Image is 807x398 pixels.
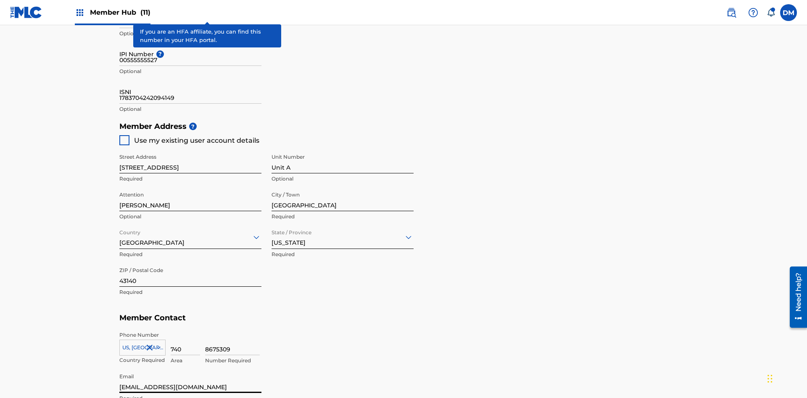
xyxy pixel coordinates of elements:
p: Required [119,175,261,183]
img: Top Rightsholders [75,8,85,18]
p: Optional [119,105,261,113]
span: Use my existing user account details [134,136,259,144]
p: Area [171,357,200,364]
p: Optional [272,175,414,183]
div: Help [745,4,762,21]
span: (11) [140,8,150,16]
div: User Menu [780,4,797,21]
label: State / Province [272,224,311,236]
img: MLC Logo [10,6,42,18]
span: Member Hub [90,8,150,17]
p: Optional [119,30,261,37]
img: help [748,8,758,18]
label: Country [119,224,140,236]
h5: Member Contact [119,309,688,327]
div: Drag [767,366,773,391]
iframe: Chat Widget [765,358,807,398]
p: Number Required [205,357,260,364]
p: Required [272,251,414,258]
p: Required [272,213,414,220]
p: Required [119,251,261,258]
span: ? [156,50,164,58]
p: Country Required [119,356,166,364]
p: Optional [119,68,261,75]
div: [GEOGRAPHIC_DATA] [119,227,261,247]
img: search [726,8,736,18]
p: Optional [119,213,261,220]
div: Notifications [767,8,775,17]
h5: Member Address [119,118,688,136]
a: Public Search [723,4,740,21]
div: [US_STATE] [272,227,414,247]
p: Required [119,288,261,296]
iframe: Resource Center [783,263,807,332]
span: ? [189,123,197,130]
